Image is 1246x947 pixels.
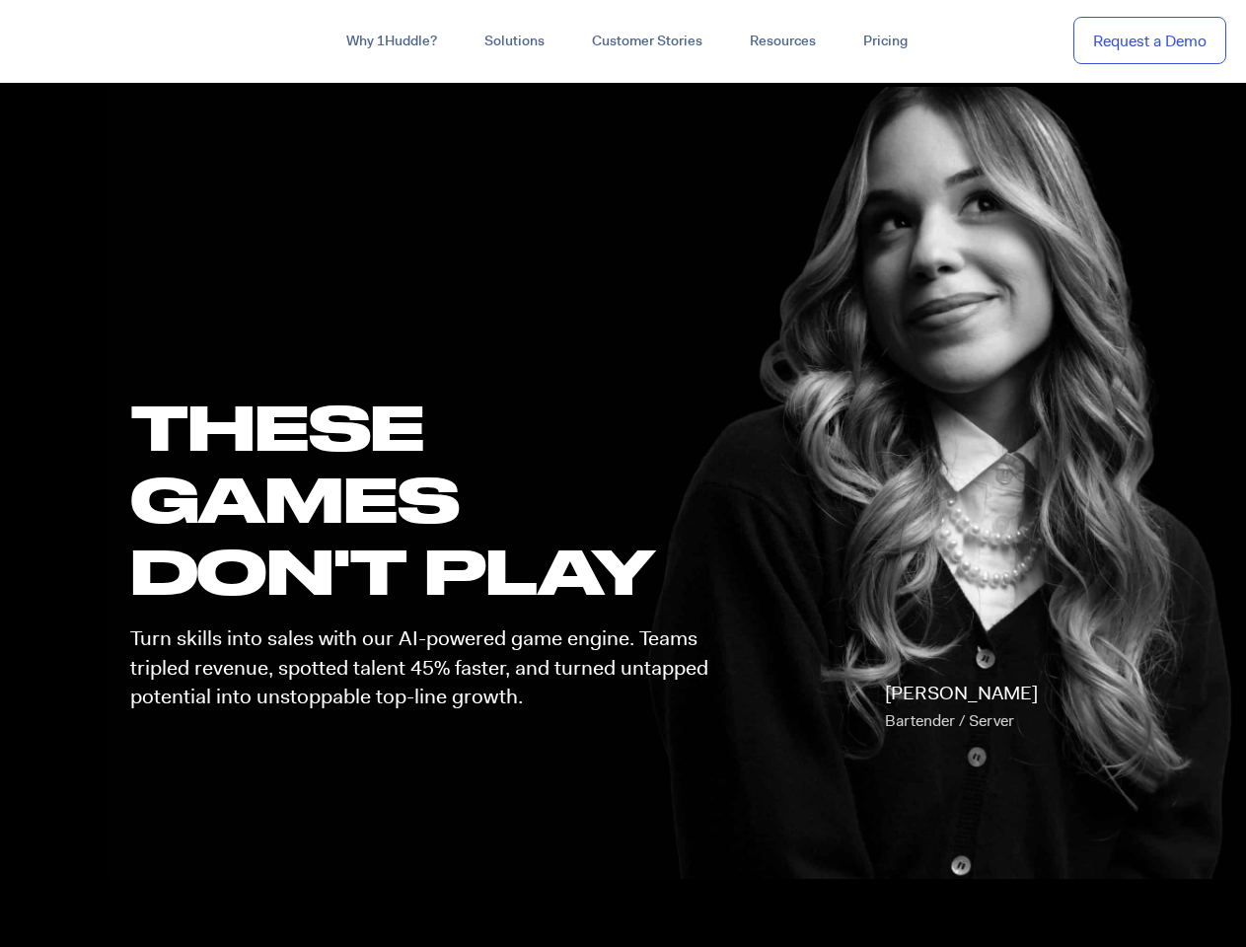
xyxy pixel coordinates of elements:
a: Request a Demo [1073,17,1226,65]
a: Why 1Huddle? [323,24,461,59]
p: [PERSON_NAME] [885,680,1038,735]
p: Turn skills into sales with our AI-powered game engine. Teams tripled revenue, spotted talent 45%... [130,624,726,711]
a: Customer Stories [568,24,726,59]
a: Pricing [840,24,931,59]
span: Bartender / Server [885,710,1014,731]
h1: these GAMES DON'T PLAY [130,391,726,608]
a: Resources [726,24,840,59]
a: Solutions [461,24,568,59]
img: ... [20,22,161,59]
